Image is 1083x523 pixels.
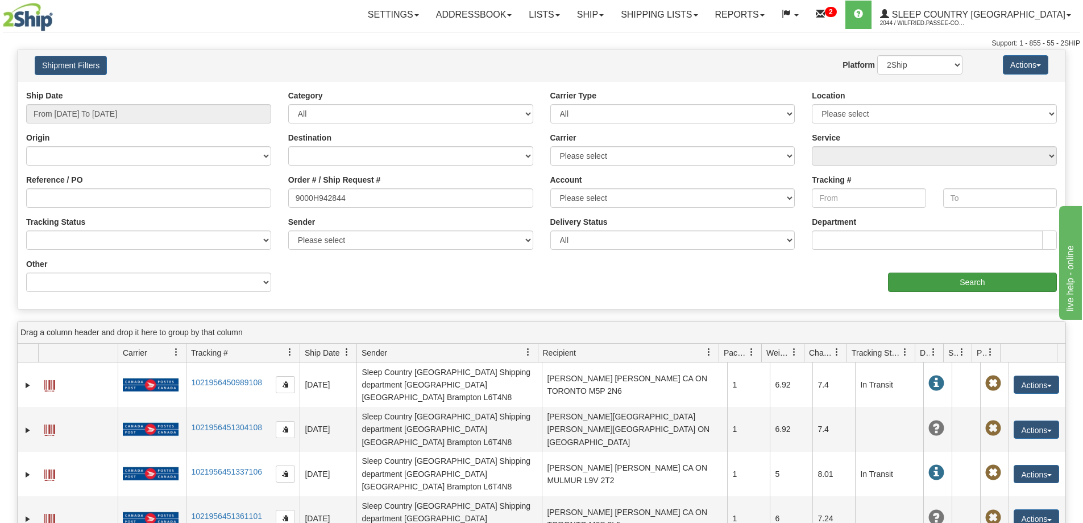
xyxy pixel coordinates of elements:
[191,347,228,359] span: Tracking #
[26,174,83,186] label: Reference / PO
[812,188,926,208] input: From
[300,452,356,496] td: [DATE]
[543,347,576,359] span: Recipient
[123,467,179,481] img: 20 - Canada Post
[276,376,295,393] button: Copy to clipboard
[542,407,727,451] td: [PERSON_NAME][GEOGRAPHIC_DATA][PERSON_NAME][GEOGRAPHIC_DATA] ON [GEOGRAPHIC_DATA]
[300,363,356,407] td: [DATE]
[948,347,958,359] span: Shipment Issues
[288,90,323,101] label: Category
[362,347,387,359] span: Sender
[3,3,53,31] img: logo2044.jpg
[952,343,972,362] a: Shipment Issues filter column settings
[924,343,943,362] a: Delivery Status filter column settings
[356,452,542,496] td: Sleep Country [GEOGRAPHIC_DATA] Shipping department [GEOGRAPHIC_DATA] [GEOGRAPHIC_DATA] Brampton ...
[569,1,612,29] a: Ship
[812,363,855,407] td: 7.4
[1014,376,1059,394] button: Actions
[35,56,107,75] button: Shipment Filters
[727,363,770,407] td: 1
[985,465,1001,481] span: Pickup Not Assigned
[920,347,930,359] span: Delivery Status
[305,347,339,359] span: Ship Date
[943,188,1057,208] input: To
[26,258,47,270] label: Other
[1057,203,1082,319] iframe: chat widget
[727,452,770,496] td: 1
[724,347,748,359] span: Packages
[356,407,542,451] td: Sleep Country [GEOGRAPHIC_DATA] Shipping department [GEOGRAPHIC_DATA] [GEOGRAPHIC_DATA] Brampton ...
[337,343,356,362] a: Ship Date filter column settings
[191,512,262,521] a: 1021956451361101
[550,216,608,228] label: Delivery Status
[812,90,845,101] label: Location
[812,407,855,451] td: 7.4
[727,407,770,451] td: 1
[895,343,915,362] a: Tracking Status filter column settings
[520,1,568,29] a: Lists
[44,464,55,483] a: Label
[356,363,542,407] td: Sleep Country [GEOGRAPHIC_DATA] Shipping department [GEOGRAPHIC_DATA] [GEOGRAPHIC_DATA] Brampton ...
[770,363,812,407] td: 6.92
[889,10,1065,19] span: Sleep Country [GEOGRAPHIC_DATA]
[167,343,186,362] a: Carrier filter column settings
[807,1,845,29] a: 2
[843,59,875,71] label: Platform
[123,347,147,359] span: Carrier
[928,421,944,436] span: Unknown
[542,452,727,496] td: [PERSON_NAME] [PERSON_NAME] CA ON MULMUR L9V 2T2
[888,273,1057,292] input: Search
[300,407,356,451] td: [DATE]
[9,7,105,20] div: live help - online
[3,39,1080,48] div: Support: 1 - 855 - 55 - 2SHIP
[26,90,63,101] label: Ship Date
[550,132,576,143] label: Carrier
[977,347,986,359] span: Pickup Status
[22,469,34,480] a: Expand
[699,343,719,362] a: Recipient filter column settings
[191,378,262,387] a: 1021956450989108
[26,132,49,143] label: Origin
[280,343,300,362] a: Tracking # filter column settings
[766,347,790,359] span: Weight
[518,343,538,362] a: Sender filter column settings
[191,423,262,432] a: 1021956451304108
[809,347,833,359] span: Charge
[827,343,847,362] a: Charge filter column settings
[852,347,901,359] span: Tracking Status
[872,1,1080,29] a: Sleep Country [GEOGRAPHIC_DATA] 2044 / Wilfried.Passee-Coutrin
[44,419,55,438] a: Label
[1014,421,1059,439] button: Actions
[1014,465,1059,483] button: Actions
[985,421,1001,436] span: Pickup Not Assigned
[44,375,55,393] a: Label
[812,452,855,496] td: 8.01
[855,452,923,496] td: In Transit
[812,174,851,186] label: Tracking #
[288,174,381,186] label: Order # / Ship Request #
[981,343,1000,362] a: Pickup Status filter column settings
[123,378,179,392] img: 20 - Canada Post
[612,1,706,29] a: Shipping lists
[428,1,521,29] a: Addressbook
[742,343,761,362] a: Packages filter column settings
[812,132,840,143] label: Service
[1003,55,1048,75] button: Actions
[191,467,262,476] a: 1021956451337106
[785,343,804,362] a: Weight filter column settings
[770,452,812,496] td: 5
[276,421,295,438] button: Copy to clipboard
[359,1,428,29] a: Settings
[26,216,85,228] label: Tracking Status
[22,380,34,391] a: Expand
[985,376,1001,392] span: Pickup Not Assigned
[22,425,34,436] a: Expand
[542,363,727,407] td: [PERSON_NAME] [PERSON_NAME] CA ON TORONTO M5P 2N6
[770,407,812,451] td: 6.92
[707,1,773,29] a: Reports
[288,216,315,228] label: Sender
[928,465,944,481] span: In Transit
[550,174,582,186] label: Account
[928,376,944,392] span: In Transit
[18,322,1065,344] div: grid grouping header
